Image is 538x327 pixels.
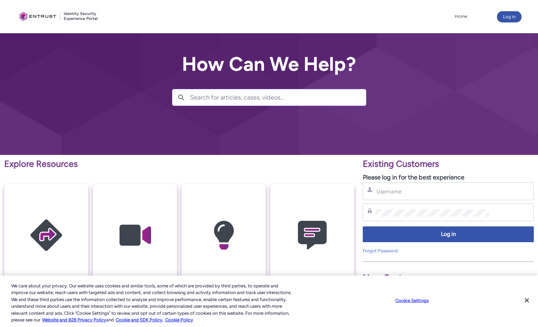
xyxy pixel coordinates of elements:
[13,198,80,273] img: Getting Started
[11,282,296,323] div: We care about your privacy. Our website uses cookies and similar tools, some of which are provide...
[172,89,190,105] button: Search
[453,11,469,22] a: Home
[116,317,163,322] a: Cookie and SDK Policy.
[172,53,366,75] h2: How Can We Help?
[102,198,168,273] img: Video Guides
[190,198,257,273] img: Knowledge Articles
[363,271,534,285] p: New Customers
[390,294,434,308] button: Cookie Settings
[367,230,529,238] span: Log in
[4,157,354,171] p: Explore Resources
[376,188,489,195] input: Username
[497,11,522,22] button: Log in
[363,226,534,242] button: Log in
[363,248,398,253] a: Forgot Password
[190,89,366,105] input: Search for articles, cases, videos...
[363,173,534,182] p: Please log in for the best experience
[363,157,534,171] p: Existing Customers
[42,317,106,322] a: More information about our cookie policy., opens in a new tab
[165,317,193,322] a: Cookie Policy
[519,293,534,308] button: Close
[279,198,346,273] img: Contact Support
